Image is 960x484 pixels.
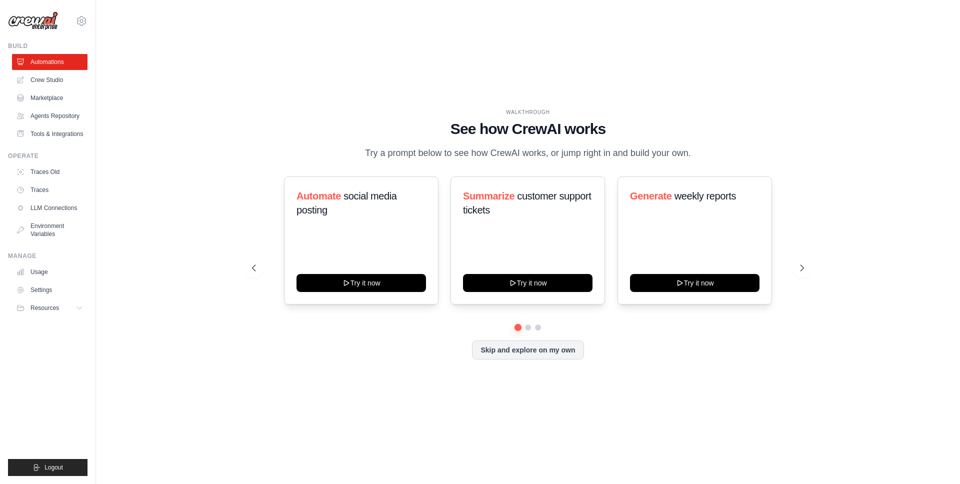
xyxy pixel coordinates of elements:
button: Logout [8,459,87,476]
span: customer support tickets [463,190,591,215]
a: Traces Old [12,164,87,180]
div: Operate [8,152,87,160]
span: Resources [30,304,59,312]
span: social media posting [296,190,397,215]
span: Generate [630,190,672,201]
div: WALKTHROUGH [252,108,804,116]
h1: See how CrewAI works [252,120,804,138]
span: Automate [296,190,341,201]
button: Try it now [296,274,426,292]
a: Crew Studio [12,72,87,88]
div: Build [8,42,87,50]
a: Agents Repository [12,108,87,124]
div: Manage [8,252,87,260]
a: Usage [12,264,87,280]
button: Try it now [630,274,759,292]
a: Marketplace [12,90,87,106]
button: Skip and explore on my own [472,340,583,359]
p: Try a prompt below to see how CrewAI works, or jump right in and build your own. [360,146,696,160]
a: Settings [12,282,87,298]
a: Automations [12,54,87,70]
button: Resources [12,300,87,316]
a: Environment Variables [12,218,87,242]
span: Summarize [463,190,514,201]
img: Logo [8,11,58,30]
span: weekly reports [674,190,735,201]
a: LLM Connections [12,200,87,216]
span: Logout [44,463,63,471]
a: Tools & Integrations [12,126,87,142]
iframe: Chat Widget [910,436,960,484]
button: Try it now [463,274,592,292]
a: Traces [12,182,87,198]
